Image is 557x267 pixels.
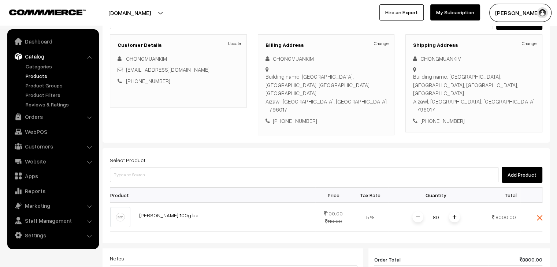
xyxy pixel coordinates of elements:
a: [PHONE_NUMBER] [126,78,170,84]
button: [DOMAIN_NAME] [83,4,177,22]
a: Change [522,40,536,47]
a: Product Groups [24,82,96,89]
input: Type and Search [110,168,498,182]
a: Update [228,40,241,47]
a: Website [9,155,96,168]
a: Settings [9,229,96,242]
img: tab_keywords_by_traffic_grey.svg [73,42,79,48]
th: Product [110,188,135,203]
div: CHONGMUANKIM [413,54,535,63]
div: Domain Overview [28,43,66,48]
th: Total [484,188,520,203]
a: Reviews & Ratings [24,101,96,108]
img: Olivia 100g ball [110,207,130,227]
a: Marketing [9,199,96,212]
a: [EMAIL_ADDRESS][DOMAIN_NAME] [126,66,209,73]
th: Quantity [389,188,484,203]
td: 100.00 [315,203,352,232]
th: Price [315,188,352,203]
span: 5 % [366,214,374,220]
span: 8000.00 [495,214,516,220]
button: [PERSON_NAME]… [489,4,552,22]
img: plusI [453,215,456,219]
a: Dashboard [9,35,96,48]
a: Product Filters [24,91,96,99]
a: Orders [9,110,96,123]
h3: Customer Details [118,42,239,48]
a: Reports [9,184,96,198]
img: close [537,215,542,221]
a: Categories [24,63,96,70]
a: Products [24,72,96,80]
th: Tax Rate [352,188,389,203]
label: Select Product [110,156,145,164]
img: website_grey.svg [12,19,18,25]
a: Catalog [9,50,96,63]
a: Change [374,40,389,47]
img: minus [416,215,420,219]
div: v 4.0.25 [21,12,36,18]
div: CHONGMUANKIM [265,54,387,63]
div: Domain: [DOMAIN_NAME] [19,19,81,25]
a: Customers [9,140,96,153]
div: Building name: [GEOGRAPHIC_DATA], [GEOGRAPHIC_DATA], [GEOGRAPHIC_DATA], [GEOGRAPHIC_DATA] Aizawl,... [265,72,387,114]
h3: Shipping Address [413,42,535,48]
label: Notes [110,255,124,262]
div: Building name: [GEOGRAPHIC_DATA], [GEOGRAPHIC_DATA], [GEOGRAPHIC_DATA], [GEOGRAPHIC_DATA] Aizawl,... [413,72,535,114]
td: 8800.00 [489,254,542,266]
a: [PERSON_NAME] 100g ball [139,212,201,218]
strike: 110.00 [325,218,342,224]
a: My Subscription [430,4,480,20]
td: Order Total [374,254,489,266]
img: logo_orange.svg [12,12,18,18]
a: WebPOS [9,125,96,138]
img: COMMMERCE [9,10,86,15]
a: Hire an Expert [379,4,424,20]
img: tab_domain_overview_orange.svg [20,42,26,48]
a: Apps [9,169,96,183]
div: Keywords by Traffic [81,43,123,48]
h3: Billing Address [265,42,387,48]
button: Add Product [502,167,542,183]
div: [PHONE_NUMBER] [265,117,387,125]
a: COMMMERCE [9,7,73,16]
a: Staff Management [9,214,96,227]
img: user [537,7,548,18]
div: [PHONE_NUMBER] [413,117,535,125]
a: CHONGMUANKIM [126,55,167,62]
